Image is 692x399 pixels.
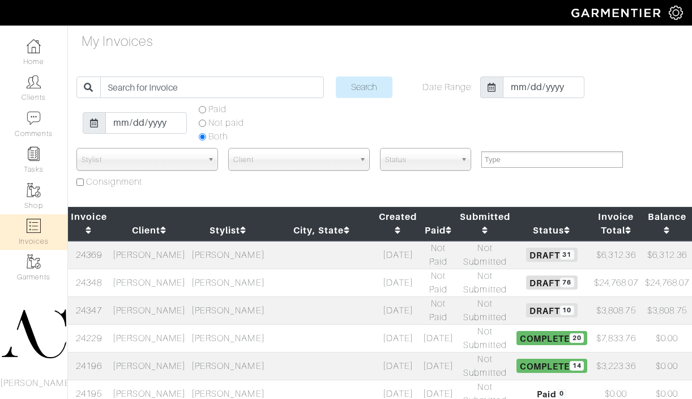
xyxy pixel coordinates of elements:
[642,269,692,296] td: $24,768.07
[598,211,634,236] a: Invoice Total
[385,148,456,171] span: Status
[27,75,41,89] img: clients-icon-6bae9207a08558b7cb47a8932f037763ab4055f8c8b6bfacd5dc20c3e0201464.png
[425,225,452,236] a: Paid
[71,211,106,236] a: Invoice
[456,324,514,352] td: Not Submitted
[86,175,143,189] label: Consignment
[110,269,189,296] td: [PERSON_NAME]
[420,352,457,380] td: [DATE]
[376,269,420,296] td: [DATE]
[590,352,642,380] td: $3,223.36
[590,269,642,296] td: $24,768.07
[420,241,457,269] td: Not Paid
[336,77,392,98] input: Search
[110,352,189,380] td: [PERSON_NAME]
[669,6,683,20] img: gear-icon-white-bd11855cb880d31180b6d7d6211b90ccbf57a29d726f0c71d8c61bd08dd39cc2.png
[189,352,267,380] td: [PERSON_NAME]
[189,296,267,324] td: [PERSON_NAME]
[560,305,574,315] span: 10
[76,278,101,288] a: 24348
[27,254,41,269] img: garments-icon-b7da505a4dc4fd61783c78ac3ca0ef83fa9d6f193b1c9dc38574b1d14d53ca28.png
[590,241,642,269] td: $6,312.36
[560,278,574,287] span: 76
[208,103,227,116] label: Paid
[590,296,642,324] td: $3,808.75
[516,331,588,345] span: Complete
[189,241,267,269] td: [PERSON_NAME]
[27,111,41,125] img: comment-icon-a0a6a9ef722e966f86d9cbdc48e553b5cf19dbc54f86b18d962a5391bc8f6eb6.png
[570,361,584,371] span: 14
[293,225,350,236] a: City, State
[379,211,417,236] a: Created
[27,183,41,197] img: garments-icon-b7da505a4dc4fd61783c78ac3ca0ef83fa9d6f193b1c9dc38574b1d14d53ca28.png
[76,250,101,260] a: 24369
[76,361,101,371] a: 24196
[189,269,267,296] td: [PERSON_NAME]
[642,241,692,269] td: $6,312.36
[642,296,692,324] td: $3,808.75
[533,225,570,236] a: Status
[110,324,189,352] td: [PERSON_NAME]
[376,352,420,380] td: [DATE]
[76,305,101,316] a: 24347
[82,33,153,50] h4: My Invoices
[420,296,457,324] td: Not Paid
[100,77,324,98] input: Search for Invoice
[456,352,514,380] td: Not Submitted
[456,296,514,324] td: Not Submitted
[460,211,510,236] a: Submitted
[422,80,473,94] label: Date Range:
[210,225,246,236] a: Stylist
[189,324,267,352] td: [PERSON_NAME]
[456,241,514,269] td: Not Submitted
[27,147,41,161] img: reminder-icon-8004d30b9f0a5d33ae49ab947aed9ed385cf756f9e5892f1edd6e32f2345188e.png
[27,219,41,233] img: orders-icon-0abe47150d42831381b5fb84f609e132dff9fe21cb692f30cb5eec754e2cba89.png
[27,39,41,53] img: dashboard-icon-dbcd8f5a0b271acd01030246c82b418ddd0df26cd7fceb0bd07c9910d44c42f6.png
[208,116,244,130] label: Not paid
[110,241,189,269] td: [PERSON_NAME]
[76,389,101,399] a: 24195
[590,324,642,352] td: $7,833.76
[648,211,686,236] a: Balance
[110,296,189,324] td: [PERSON_NAME]
[566,3,669,23] img: garmentier-logo-header-white-b43fb05a5012e4ada735d5af1a66efaba907eab6374d6393d1fbf88cb4ef424d.png
[642,352,692,380] td: $0.00
[132,225,166,236] a: Client
[82,148,203,171] span: Stylist
[420,324,457,352] td: [DATE]
[233,148,354,171] span: Client
[526,303,578,317] span: Draft
[208,130,228,143] label: Both
[560,250,574,260] span: 31
[557,389,566,398] span: 0
[456,269,514,296] td: Not Submitted
[642,324,692,352] td: $0.00
[526,275,578,289] span: Draft
[526,248,578,261] span: Draft
[376,324,420,352] td: [DATE]
[570,333,584,343] span: 20
[376,241,420,269] td: [DATE]
[420,269,457,296] td: Not Paid
[516,359,588,372] span: Complete
[376,296,420,324] td: [DATE]
[76,333,101,343] a: 24229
